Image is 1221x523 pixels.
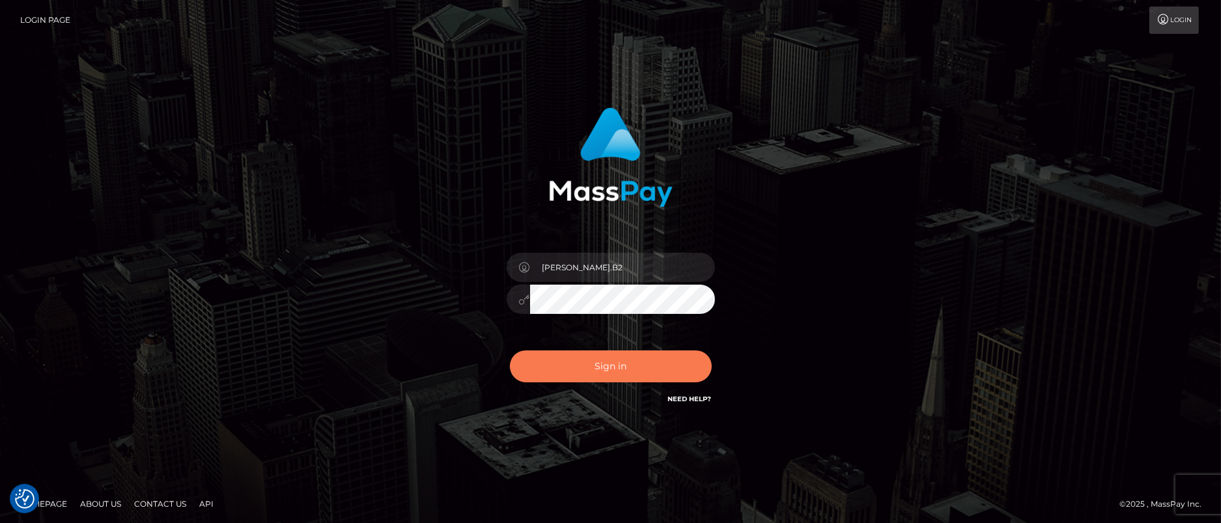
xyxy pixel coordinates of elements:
a: Need Help? [668,395,712,403]
a: Contact Us [129,494,191,514]
img: MassPay Login [549,107,673,207]
img: Revisit consent button [15,489,35,509]
a: Login [1149,7,1199,34]
a: API [194,494,219,514]
div: © 2025 , MassPay Inc. [1119,497,1211,511]
a: Login Page [20,7,70,34]
input: Username... [530,253,715,282]
button: Sign in [510,350,712,382]
a: About Us [75,494,126,514]
a: Homepage [14,494,72,514]
button: Consent Preferences [15,489,35,509]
